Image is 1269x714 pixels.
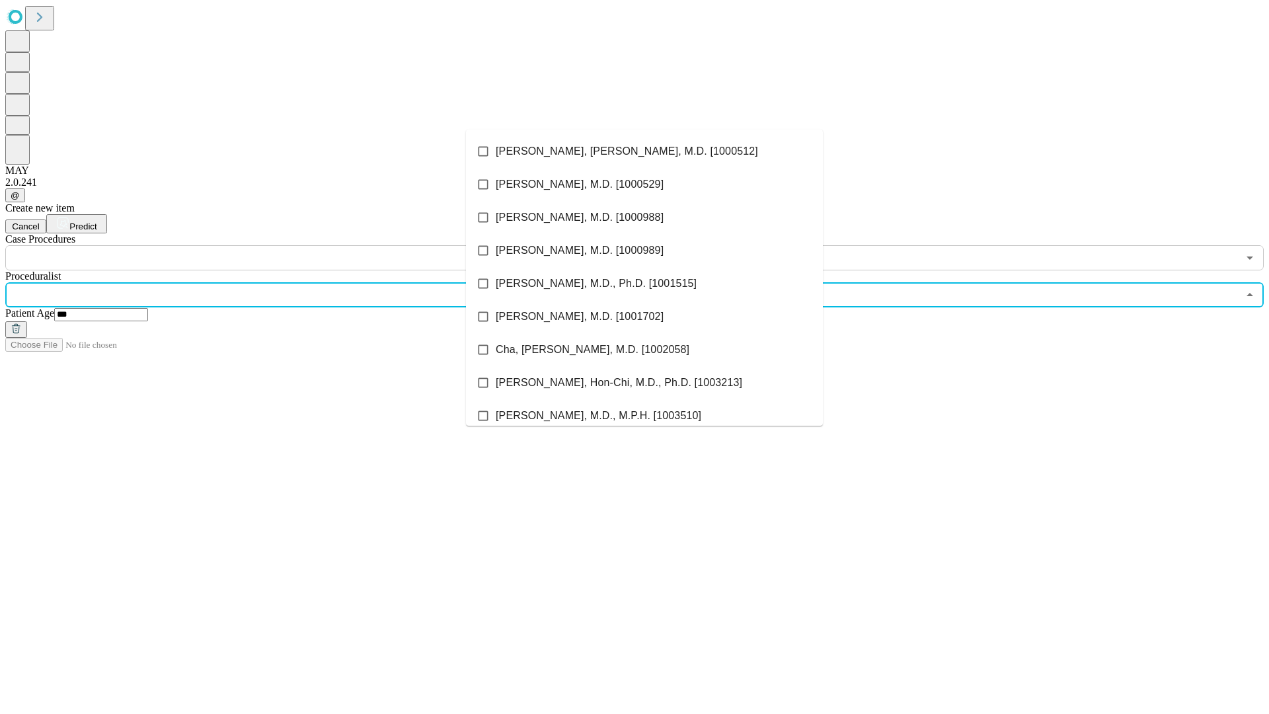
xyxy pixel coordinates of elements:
[5,188,25,202] button: @
[496,143,758,159] span: [PERSON_NAME], [PERSON_NAME], M.D. [1000512]
[496,177,664,192] span: [PERSON_NAME], M.D. [1000529]
[12,221,40,231] span: Cancel
[5,307,54,319] span: Patient Age
[496,210,664,225] span: [PERSON_NAME], M.D. [1000988]
[1241,249,1259,267] button: Open
[1241,286,1259,304] button: Close
[5,202,75,214] span: Create new item
[496,276,697,292] span: [PERSON_NAME], M.D., Ph.D. [1001515]
[496,375,742,391] span: [PERSON_NAME], Hon-Chi, M.D., Ph.D. [1003213]
[11,190,20,200] span: @
[5,165,1264,177] div: MAY
[69,221,96,231] span: Predict
[5,233,75,245] span: Scheduled Procedure
[496,342,689,358] span: Cha, [PERSON_NAME], M.D. [1002058]
[5,219,46,233] button: Cancel
[496,309,664,325] span: [PERSON_NAME], M.D. [1001702]
[496,408,701,424] span: [PERSON_NAME], M.D., M.P.H. [1003510]
[5,177,1264,188] div: 2.0.241
[46,214,107,233] button: Predict
[5,270,61,282] span: Proceduralist
[496,243,664,258] span: [PERSON_NAME], M.D. [1000989]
